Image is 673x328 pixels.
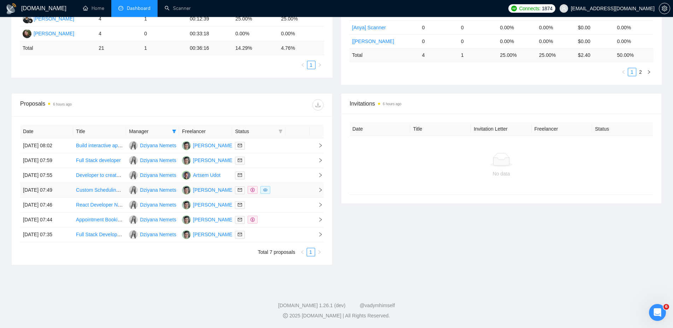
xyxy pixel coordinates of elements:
[659,3,670,14] button: setting
[317,250,321,254] span: right
[300,250,305,254] span: left
[141,41,187,55] td: 1
[298,248,307,256] li: Previous Page
[458,34,497,48] td: 0
[193,186,234,194] div: [PERSON_NAME]
[649,304,666,321] iframe: Intercom live chat
[312,232,323,237] span: right
[129,186,138,195] img: DN
[23,16,74,21] a: FG[PERSON_NAME]
[20,153,73,168] td: [DATE] 07:59
[536,34,575,48] td: 0.00%
[614,20,653,34] td: 0.00%
[307,248,315,256] a: 1
[458,48,497,62] td: 1
[561,6,566,11] span: user
[193,142,234,149] div: [PERSON_NAME]
[34,30,74,37] div: [PERSON_NAME]
[238,173,242,177] span: mail
[140,171,176,179] div: Dziyana Nemets
[73,153,126,168] td: Full Stack developer
[141,26,187,41] td: 0
[182,201,191,209] img: YN
[592,122,653,136] th: Status
[129,127,169,135] span: Manager
[238,232,242,237] span: mail
[129,216,176,222] a: DNDziyana Nemets
[318,63,322,67] span: right
[182,202,234,207] a: YN[PERSON_NAME]
[232,26,278,41] td: 0.00%
[355,170,648,178] div: No data
[621,70,626,74] span: left
[20,168,73,183] td: [DATE] 07:55
[312,202,323,207] span: right
[129,156,138,165] img: DN
[575,20,614,34] td: $0.00
[542,5,553,12] span: 1874
[6,3,17,14] img: logo
[419,20,458,34] td: 0
[360,303,395,308] a: @vadymhimself
[182,141,191,150] img: YN
[497,48,536,62] td: 25.00 %
[298,248,307,256] button: left
[76,172,217,178] a: Developer to create an Android version of my iOS budgeting app
[129,202,176,207] a: DNDziyana Nemets
[129,231,176,237] a: DNDziyana Nemets
[458,20,497,34] td: 0
[76,187,153,193] a: Custom Scheduling System Design
[575,48,614,62] td: $ 2.40
[129,187,176,192] a: DNDziyana Nemets
[419,48,458,62] td: 4
[171,126,178,137] span: filter
[350,122,411,136] th: Date
[96,41,141,55] td: 21
[73,183,126,198] td: Custom Scheduling System Design
[278,26,324,41] td: 0.00%
[238,158,242,162] span: mail
[140,201,176,209] div: Dziyana Nemets
[20,125,73,138] th: Date
[312,187,323,192] span: right
[659,6,670,11] a: setting
[636,68,645,76] li: 2
[614,48,653,62] td: 50.00 %
[250,217,255,222] span: dollar
[182,171,191,180] img: AU
[182,186,191,195] img: YN
[73,213,126,227] td: Appointment Booking and Invoicing Automatic
[511,6,517,11] img: upwork-logo.png
[23,14,31,23] img: FG
[73,168,126,183] td: Developer to create an Android version of my iOS budgeting app
[628,68,636,76] li: 1
[263,188,267,192] span: eye
[419,34,458,48] td: 0
[519,5,540,12] span: Connects:
[34,15,74,23] div: [PERSON_NAME]
[536,48,575,62] td: 25.00 %
[278,303,346,308] a: [DOMAIN_NAME] 1.26.1 (dev)
[315,248,324,256] button: right
[663,304,669,310] span: 6
[76,232,191,237] a: Full Stack Developer Needed for Mobile Fitness App
[232,41,278,55] td: 14.29 %
[140,186,176,194] div: Dziyana Nemets
[129,230,138,239] img: DN
[140,216,176,223] div: Dziyana Nemets
[140,231,176,238] div: Dziyana Nemets
[352,38,394,44] a: [[PERSON_NAME]
[187,12,232,26] td: 00:12:39
[307,61,315,69] li: 1
[182,216,234,222] a: YN[PERSON_NAME]
[238,217,242,222] span: mail
[497,20,536,34] td: 0.00%
[129,142,176,148] a: DNDziyana Nemets
[350,99,653,108] span: Invitations
[187,41,232,55] td: 00:36:16
[23,30,74,36] a: HH[PERSON_NAME]
[471,122,532,136] th: Invitation Letter
[645,68,653,76] li: Next Page
[118,6,123,11] span: dashboard
[312,158,323,163] span: right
